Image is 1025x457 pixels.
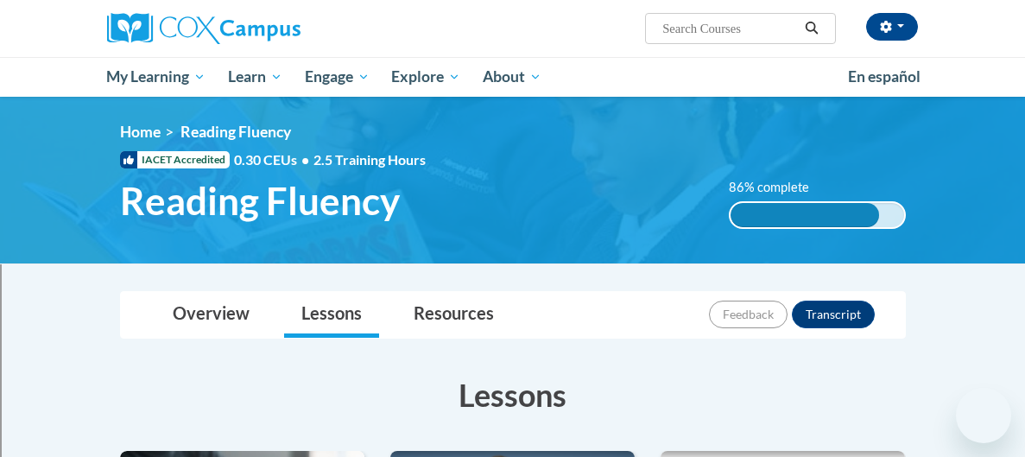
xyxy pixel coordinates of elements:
span: Engage [305,67,370,87]
div: Main menu [94,57,932,97]
label: 86% complete [729,178,828,197]
iframe: Button to launch messaging window [956,388,1011,443]
button: Account Settings [866,13,918,41]
span: En español [848,67,921,86]
span: 0.30 CEUs [234,150,313,169]
a: My Learning [96,57,218,97]
a: Explore [380,57,471,97]
a: Engage [294,57,381,97]
span: Reading Fluency [180,123,291,141]
a: En español [837,59,932,95]
img: Cox Campus [107,13,301,44]
span: • [301,151,309,168]
input: Search Courses [661,18,799,39]
a: Home [120,123,161,141]
a: About [471,57,553,97]
span: My Learning [106,67,206,87]
div: 86% complete [731,203,880,227]
span: IACET Accredited [120,151,230,168]
span: 2.5 Training Hours [313,151,426,168]
button: Search [799,18,825,39]
span: Learn [228,67,282,87]
span: Reading Fluency [120,178,400,224]
a: Cox Campus [107,13,360,44]
span: Explore [391,67,460,87]
a: Learn [217,57,294,97]
span: About [483,67,541,87]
